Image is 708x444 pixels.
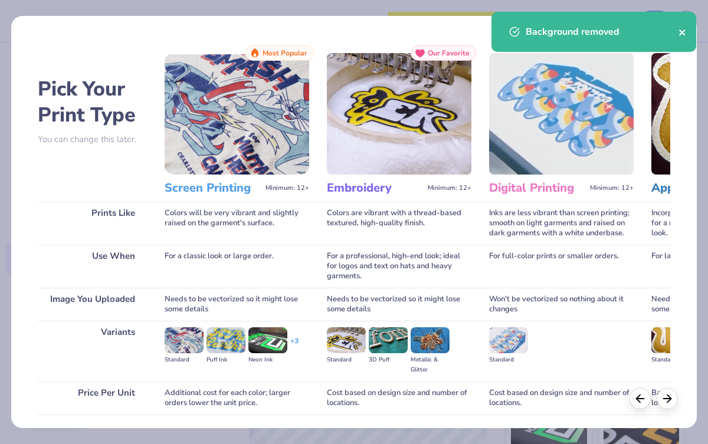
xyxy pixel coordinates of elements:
div: Colors will be very vibrant and slightly raised on the garment's surface. [165,202,309,245]
img: Standard [489,327,528,353]
div: Colors are vibrant with a thread-based textured, high-quality finish. [327,202,471,245]
img: Metallic & Glitter [411,327,450,353]
h2: Pick Your Print Type [38,76,147,128]
img: Digital Printing [489,53,634,175]
div: Standard [651,355,690,365]
span: Minimum: 12+ [428,184,471,192]
div: Won't be vectorized so nothing about it changes [489,288,634,321]
div: Variants [38,321,147,381]
div: Needs to be vectorized so it might lose some details [327,288,471,321]
div: Puff Ink [206,355,245,365]
div: Cost based on design size and number of locations. [489,381,634,415]
div: Neon Ink [248,355,287,365]
div: Standard [165,355,204,365]
p: You can change this later. [38,134,147,144]
span: Most Popular [263,49,307,57]
img: Embroidery [327,53,471,175]
img: Standard [327,327,366,353]
div: Inks are less vibrant than screen printing; smooth on light garments and raised on dark garments ... [489,202,634,245]
img: Neon Ink [248,327,287,353]
div: Background removed [526,25,678,39]
div: Use When [38,245,147,288]
button: close [678,25,687,39]
div: For a professional, high-end look; ideal for logos and text on hats and heavy garments. [327,245,471,288]
div: Price Per Unit [38,381,147,415]
div: For full-color prints or smaller orders. [489,245,634,288]
img: Standard [165,327,204,353]
img: 3D Puff [369,327,408,353]
h3: Embroidery [327,180,423,196]
div: 3D Puff [369,355,408,365]
div: Standard [489,355,528,365]
h3: Digital Printing [489,180,585,196]
div: Metallic & Glitter [411,355,450,375]
span: Our Favorite [428,49,470,57]
h3: Screen Printing [165,180,261,196]
span: Minimum: 12+ [590,184,634,192]
img: Screen Printing [165,53,309,175]
div: Image You Uploaded [38,288,147,321]
div: Needs to be vectorized so it might lose some details [165,288,309,321]
div: For a classic look or large order. [165,245,309,288]
div: Cost based on design size and number of locations. [327,381,471,415]
div: + 3 [290,336,299,356]
img: Standard [651,327,690,353]
div: Additional cost for each color; larger orders lower the unit price. [165,381,309,415]
div: Standard [327,355,366,365]
div: Prints Like [38,202,147,245]
img: Puff Ink [206,327,245,353]
span: Minimum: 12+ [265,184,309,192]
